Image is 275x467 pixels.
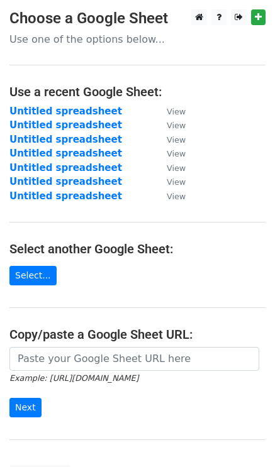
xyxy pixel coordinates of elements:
a: Untitled spreadsheet [9,162,122,173]
a: View [154,190,186,202]
a: Select... [9,266,57,285]
a: Untitled spreadsheet [9,190,122,202]
small: View [167,121,186,130]
a: View [154,119,186,131]
small: View [167,192,186,201]
p: Use one of the options below... [9,33,266,46]
input: Next [9,398,42,417]
small: View [167,149,186,158]
a: Untitled spreadsheet [9,134,122,145]
h4: Use a recent Google Sheet: [9,84,266,99]
small: View [167,163,186,173]
a: View [154,162,186,173]
small: View [167,107,186,116]
small: View [167,135,186,145]
a: Untitled spreadsheet [9,106,122,117]
h3: Choose a Google Sheet [9,9,266,28]
small: View [167,177,186,187]
h4: Select another Google Sheet: [9,241,266,256]
a: Untitled spreadsheet [9,119,122,131]
a: Untitled spreadsheet [9,148,122,159]
input: Paste your Google Sheet URL here [9,347,259,371]
a: View [154,176,186,187]
a: View [154,148,186,159]
a: View [154,134,186,145]
a: Untitled spreadsheet [9,176,122,187]
a: View [154,106,186,117]
h4: Copy/paste a Google Sheet URL: [9,327,266,342]
small: Example: [URL][DOMAIN_NAME] [9,373,138,383]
